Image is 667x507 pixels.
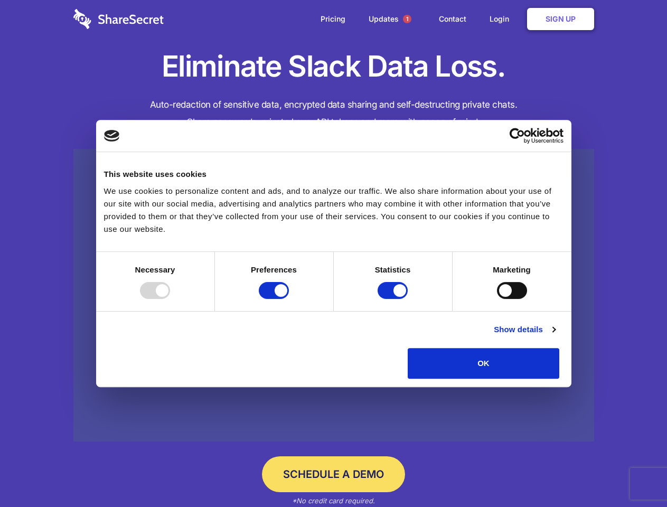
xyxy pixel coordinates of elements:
h4: Auto-redaction of sensitive data, encrypted data sharing and self-destructing private chats. Shar... [73,96,594,131]
strong: Necessary [135,265,175,274]
a: Sign Up [527,8,594,30]
img: logo-wordmark-white-trans-d4663122ce5f474addd5e946df7df03e33cb6a1c49d2221995e7729f52c070b2.svg [73,9,164,29]
div: We use cookies to personalize content and ads, and to analyze our traffic. We also share informat... [104,185,563,236]
a: Show details [494,323,555,336]
em: *No credit card required. [292,496,375,505]
span: 1 [403,15,411,23]
strong: Statistics [375,265,411,274]
strong: Marketing [493,265,531,274]
a: Schedule a Demo [262,456,405,492]
a: Pricing [310,3,356,35]
a: Usercentrics Cookiebot - opens in a new window [471,128,563,144]
h1: Eliminate Slack Data Loss. [73,48,594,86]
div: This website uses cookies [104,168,563,181]
a: Login [479,3,525,35]
img: logo [104,130,120,142]
button: OK [408,348,559,379]
a: Contact [428,3,477,35]
strong: Preferences [251,265,297,274]
a: Wistia video thumbnail [73,149,594,442]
